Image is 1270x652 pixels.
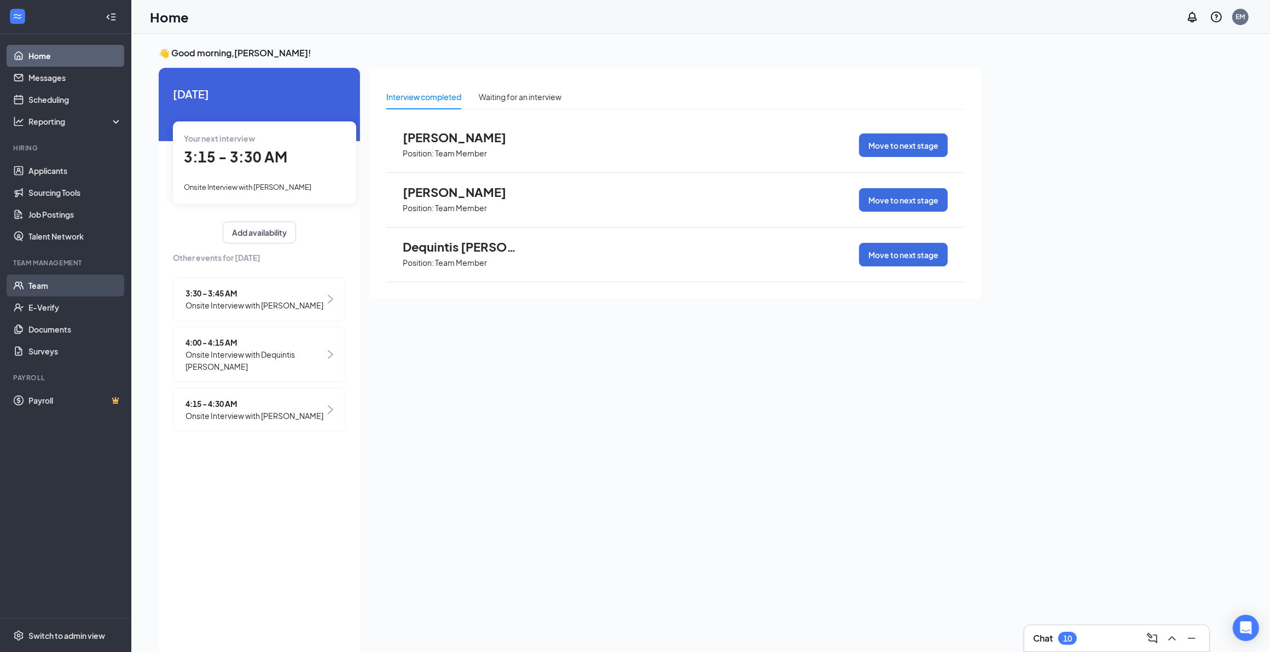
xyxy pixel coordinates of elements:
[1186,10,1199,24] svg: Notifications
[1063,634,1072,643] div: 10
[185,410,323,422] span: Onsite Interview with [PERSON_NAME]
[479,91,561,103] div: Waiting for an interview
[403,148,434,159] p: Position:
[1183,630,1201,647] button: Minimize
[1165,632,1179,645] svg: ChevronUp
[184,183,311,191] span: Onsite Interview with [PERSON_NAME]
[403,130,523,144] span: [PERSON_NAME]
[28,203,122,225] a: Job Postings
[28,67,122,89] a: Messages
[28,182,122,203] a: Sourcing Tools
[435,148,487,159] p: Team Member
[1146,632,1159,645] svg: ComposeMessage
[13,373,120,382] div: Payroll
[13,630,24,641] svg: Settings
[150,8,189,26] h1: Home
[403,258,434,268] p: Position:
[859,243,948,266] button: Move to next stage
[28,45,122,67] a: Home
[1185,632,1198,645] svg: Minimize
[12,11,23,22] svg: WorkstreamLogo
[28,275,122,296] a: Team
[28,160,122,182] a: Applicants
[28,389,122,411] a: PayrollCrown
[13,143,120,153] div: Hiring
[28,116,123,127] div: Reporting
[173,252,346,264] span: Other events for [DATE]
[386,91,461,103] div: Interview completed
[859,188,948,212] button: Move to next stage
[28,630,105,641] div: Switch to admin view
[859,133,948,157] button: Move to next stage
[184,148,287,166] span: 3:15 - 3:30 AM
[28,89,122,110] a: Scheduling
[184,133,255,143] span: Your next interview
[1236,12,1245,21] div: EM
[28,318,122,340] a: Documents
[13,258,120,267] div: Team Management
[185,336,325,348] span: 4:00 - 4:15 AM
[1163,630,1181,647] button: ChevronUp
[159,47,982,59] h3: 👋 Good morning, [PERSON_NAME] !
[185,287,323,299] span: 3:30 - 3:45 AM
[13,116,24,127] svg: Analysis
[185,348,325,372] span: Onsite Interview with Dequintis [PERSON_NAME]
[403,203,434,213] p: Position:
[1210,10,1223,24] svg: QuestionInfo
[173,85,346,102] span: [DATE]
[185,398,323,410] span: 4:15 - 4:30 AM
[28,225,122,247] a: Talent Network
[28,296,122,318] a: E-Verify
[1233,615,1259,641] div: Open Intercom Messenger
[106,11,117,22] svg: Collapse
[28,340,122,362] a: Surveys
[435,258,487,268] p: Team Member
[435,203,487,213] p: Team Member
[223,222,296,243] button: Add availability
[403,185,523,199] span: [PERSON_NAME]
[185,299,323,311] span: Onsite Interview with [PERSON_NAME]
[403,240,523,254] span: Dequintis [PERSON_NAME]
[1144,630,1161,647] button: ComposeMessage
[1033,632,1053,644] h3: Chat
